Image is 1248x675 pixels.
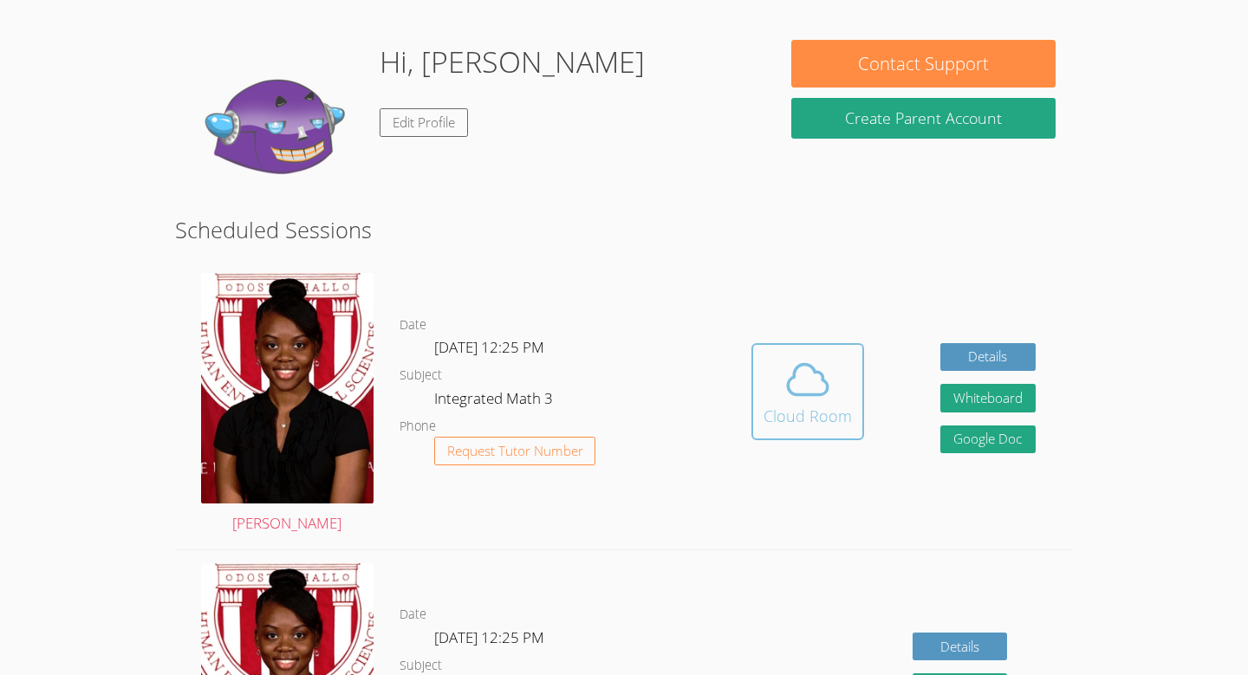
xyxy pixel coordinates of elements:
a: [PERSON_NAME] [201,273,374,535]
div: Cloud Room [764,404,852,428]
h1: Hi, [PERSON_NAME] [380,40,645,84]
button: Whiteboard [940,384,1036,412]
dd: Integrated Math 3 [434,386,556,416]
h2: Scheduled Sessions [175,213,1074,246]
a: Details [913,633,1008,661]
button: Create Parent Account [791,98,1055,139]
span: Request Tutor Number [447,445,583,458]
dt: Date [400,315,426,336]
a: Google Doc [940,425,1036,454]
dt: Phone [400,416,436,438]
a: Edit Profile [380,108,468,137]
img: avatar.png [201,273,374,503]
button: Contact Support [791,40,1055,88]
span: [DATE] 12:25 PM [434,337,544,357]
span: [DATE] 12:25 PM [434,627,544,647]
button: Request Tutor Number [434,437,596,465]
img: default.png [192,40,366,213]
dt: Date [400,604,426,626]
dt: Subject [400,365,442,386]
a: Details [940,343,1036,372]
button: Cloud Room [751,343,864,440]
